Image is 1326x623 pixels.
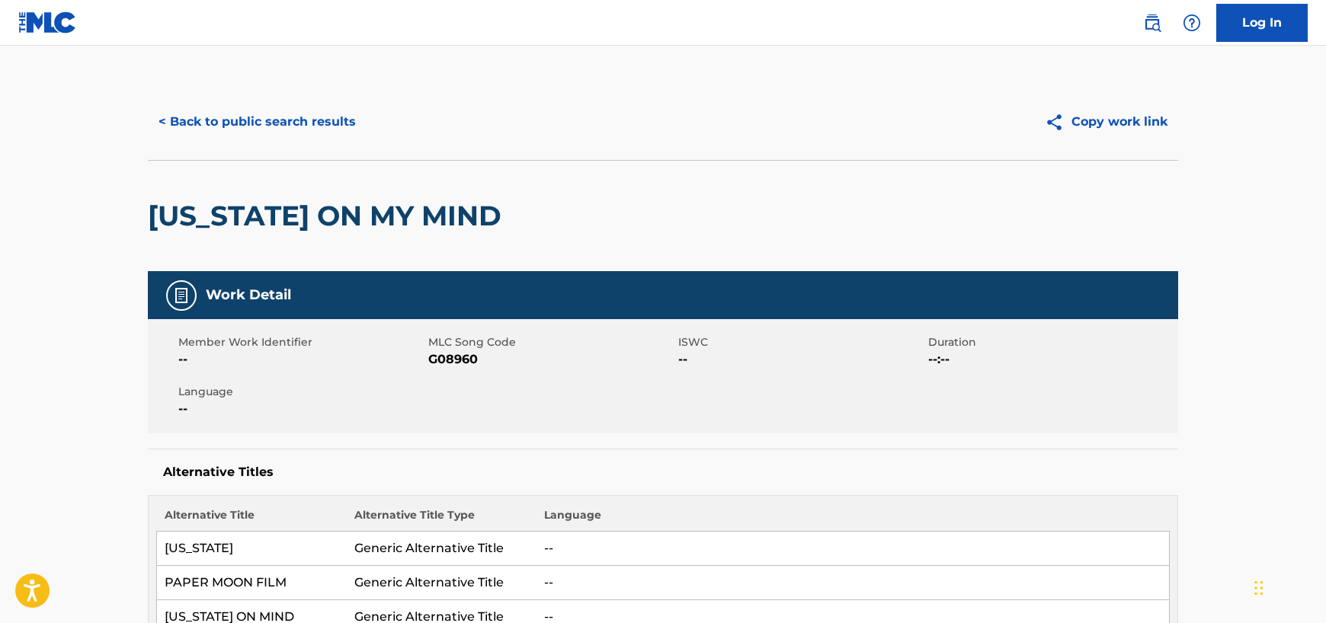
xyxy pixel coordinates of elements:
[347,532,536,566] td: Generic Alternative Title
[206,286,291,304] h5: Work Detail
[148,103,367,141] button: < Back to public search results
[157,566,347,600] td: PAPER MOON FILM
[347,507,536,532] th: Alternative Title Type
[928,334,1174,350] span: Duration
[347,566,536,600] td: Generic Alternative Title
[1045,113,1071,132] img: Copy work link
[678,334,924,350] span: ISWC
[1034,103,1178,141] button: Copy work link
[1254,565,1264,611] div: Drag
[157,507,347,532] th: Alternative Title
[1183,14,1201,32] img: help
[178,384,424,400] span: Language
[1143,14,1161,32] img: search
[536,532,1170,566] td: --
[536,507,1170,532] th: Language
[178,334,424,350] span: Member Work Identifier
[172,286,191,305] img: Work Detail
[157,532,347,566] td: [US_STATE]
[1216,4,1308,42] a: Log In
[178,400,424,418] span: --
[148,199,509,233] h2: [US_STATE] ON MY MIND
[1177,8,1207,38] div: Help
[536,566,1170,600] td: --
[163,465,1163,480] h5: Alternative Titles
[178,350,424,369] span: --
[1250,550,1326,623] iframe: Chat Widget
[928,350,1174,369] span: --:--
[1137,8,1167,38] a: Public Search
[678,350,924,369] span: --
[428,334,674,350] span: MLC Song Code
[428,350,674,369] span: G08960
[18,11,77,34] img: MLC Logo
